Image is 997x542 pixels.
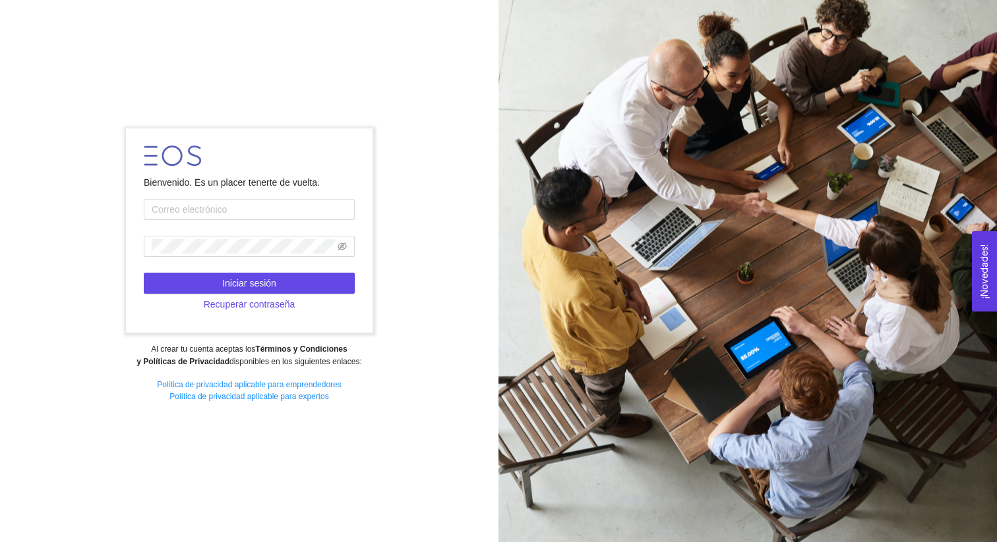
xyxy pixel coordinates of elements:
[338,242,347,251] span: eye-invisible
[144,199,355,220] input: Correo electrónico
[972,231,997,312] button: Open Feedback Widget
[144,299,355,310] a: Recuperar contraseña
[144,294,355,315] button: Recuperar contraseña
[169,392,328,401] a: Política de privacidad aplicable para expertos
[9,343,489,368] div: Al crear tu cuenta aceptas los disponibles en los siguientes enlaces:
[144,273,355,294] button: Iniciar sesión
[136,344,347,366] strong: Términos y Condiciones y Políticas de Privacidad
[144,146,201,166] img: LOGO
[157,380,342,389] a: Política de privacidad aplicable para emprendedores
[222,276,276,290] span: Iniciar sesión
[144,175,355,190] div: Bienvenido. Es un placer tenerte de vuelta.
[204,297,295,312] span: Recuperar contraseña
